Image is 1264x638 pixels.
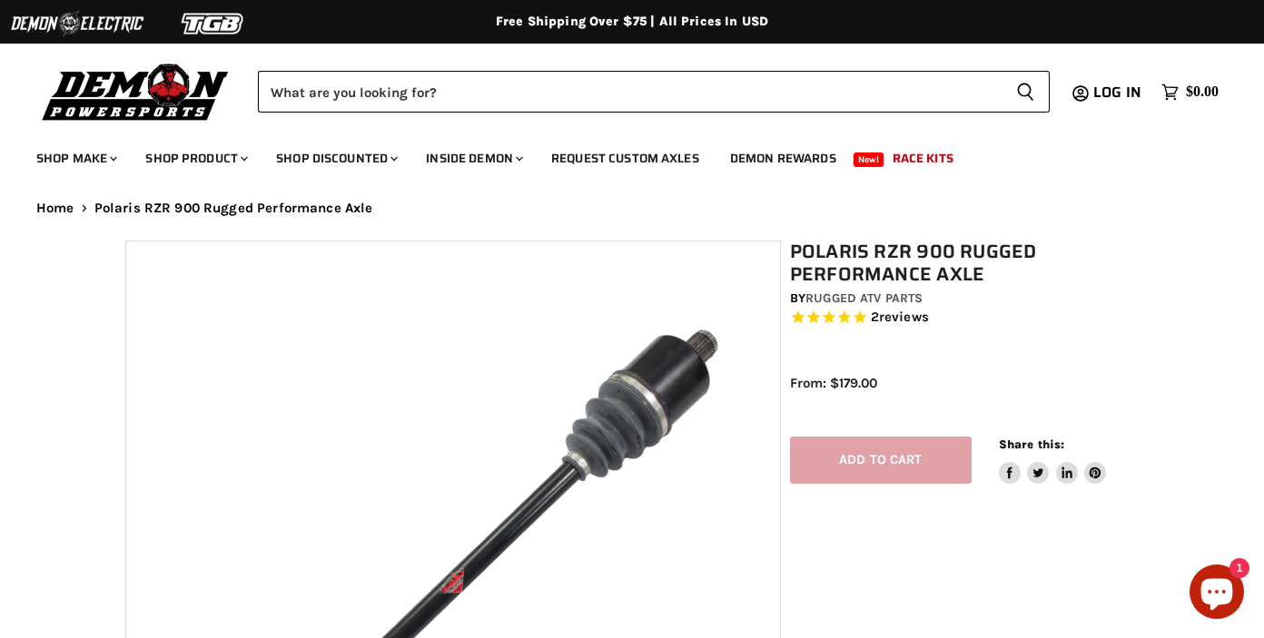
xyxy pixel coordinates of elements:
span: Rated 5.0 out of 5 stars 2 reviews [790,309,1148,328]
img: Demon Electric Logo 2 [9,6,145,41]
h1: Polaris RZR 900 Rugged Performance Axle [790,240,1148,286]
img: TGB Logo 2 [145,6,281,41]
img: Demon Powersports [36,59,235,123]
span: Polaris RZR 900 Rugged Performance Axle [94,201,373,216]
span: From: $179.00 [790,375,877,391]
span: reviews [879,309,929,326]
a: $0.00 [1152,79,1228,105]
a: Race Kits [879,140,967,177]
span: Log in [1093,81,1141,103]
inbox-online-store-chat: Shopify online store chat [1184,564,1249,623]
a: Inside Demon [412,140,534,177]
button: Search [1002,71,1050,113]
a: Shop Discounted [262,140,409,177]
a: Log in [1085,84,1152,101]
a: Request Custom Axles [538,140,713,177]
div: by [790,289,1148,309]
span: $0.00 [1186,83,1219,101]
aside: Share this: [999,437,1107,485]
input: Search [258,71,1002,113]
form: Product [258,71,1050,113]
span: New! [854,152,884,167]
a: Home [36,201,74,216]
a: Demon Rewards [716,140,850,177]
span: 2 reviews [871,309,929,326]
span: Share this: [999,437,1064,451]
a: Shop Product [132,140,259,177]
ul: Main menu [23,133,1214,177]
a: Rugged ATV Parts [805,290,923,306]
a: Shop Make [23,140,128,177]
